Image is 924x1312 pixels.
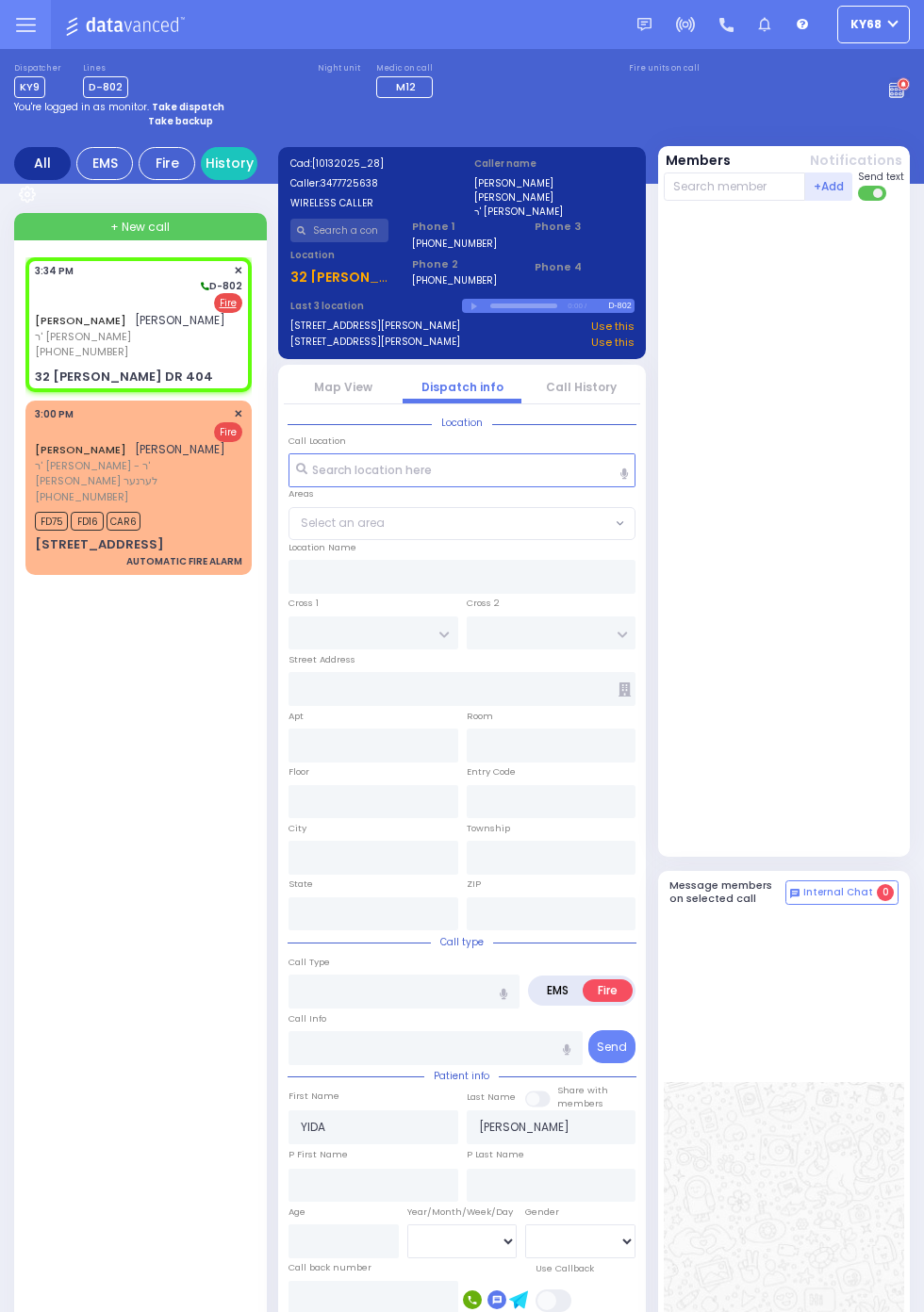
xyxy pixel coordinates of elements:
span: D-802 [198,279,242,293]
label: Street Address [289,653,355,666]
a: [STREET_ADDRESS][PERSON_NAME] [290,335,460,351]
label: State [289,877,313,891]
span: Patient info [424,1069,499,1083]
label: Turn off text [858,184,888,203]
label: [PERSON_NAME] [474,176,635,190]
span: [10132025_28] [312,156,384,171]
a: Call History [546,379,617,395]
label: Fire units on call [629,63,700,74]
div: D-802 [608,299,634,313]
h5: Message members on selected call [669,879,786,904]
span: Phone 3 [535,219,634,235]
span: members [557,1097,603,1109]
a: Map View [314,379,372,395]
span: Internal Chat [803,886,873,899]
label: Cross 1 [289,597,319,610]
label: Call Type [289,956,330,969]
span: FD16 [71,512,104,531]
label: Township [467,822,510,835]
span: Call type [431,935,493,949]
span: 0 [877,884,894,901]
span: Phone 2 [412,256,511,272]
span: D-802 [83,76,128,98]
label: Call Location [289,435,346,448]
div: Fire [139,147,195,180]
span: Phone 1 [412,219,511,235]
span: ✕ [234,263,242,279]
label: Call Info [289,1012,326,1025]
span: ✕ [234,406,242,422]
span: 3477725638 [321,176,378,190]
label: Gender [525,1205,559,1219]
label: Room [467,710,493,723]
span: [PERSON_NAME] [135,441,225,457]
label: Lines [83,63,128,74]
small: Share with [557,1084,608,1096]
button: ky68 [837,6,910,43]
label: Last Name [467,1091,516,1104]
div: AUTOMATIC FIRE ALARM [126,554,242,568]
div: 32 [PERSON_NAME] DR 404 [35,368,213,386]
span: Select an area [301,515,385,532]
label: [PHONE_NUMBER] [412,273,497,287]
button: Internal Chat 0 [785,880,899,905]
span: ky68 [850,16,882,33]
span: Send text [858,170,904,184]
input: Search member [664,172,806,201]
input: Search location here [289,453,635,487]
label: Caller: [290,176,451,190]
span: [PERSON_NAME] [135,312,225,328]
span: Phone 4 [535,259,634,275]
span: Location [432,416,492,430]
span: Fire [214,422,242,442]
label: Fire [583,979,633,1002]
label: Medic on call [376,63,438,74]
span: Other building occupants [619,682,631,697]
span: ר' [PERSON_NAME] - ר' [PERSON_NAME] לערנער [35,458,237,489]
label: EMS [532,979,584,1002]
span: 3:00 PM [35,407,74,421]
span: FD75 [35,512,68,531]
span: 3:34 PM [35,264,74,278]
label: ZIP [467,877,481,891]
a: Use this [591,319,635,335]
label: Entry Code [467,765,516,779]
span: M12 [396,79,416,94]
label: ר' [PERSON_NAME] [474,205,635,219]
div: EMS [76,147,133,180]
a: [STREET_ADDRESS][PERSON_NAME] [290,319,460,335]
a: Use this [591,335,635,351]
button: Send [588,1030,635,1063]
label: P First Name [289,1148,348,1161]
a: History [201,147,257,180]
label: Last 3 location [290,299,463,313]
span: You're logged in as monitor. [14,100,149,114]
img: message.svg [637,18,652,32]
label: [PERSON_NAME] [474,190,635,205]
div: All [14,147,71,180]
strong: Take dispatch [152,100,224,114]
a: [PERSON_NAME] [35,442,126,457]
strong: Take backup [148,114,213,128]
label: Dispatcher [14,63,61,74]
img: Logo [65,13,190,37]
span: CAR6 [107,512,140,531]
u: 32 [PERSON_NAME] DR 404 - Use this [290,268,544,287]
label: Cross 2 [467,597,500,610]
button: Members [666,151,731,171]
label: [PHONE_NUMBER] [412,237,497,251]
button: Notifications [810,151,902,171]
div: Year/Month/Week/Day [407,1205,518,1219]
label: Floor [289,765,309,779]
span: + New call [110,219,170,236]
a: [PERSON_NAME] [35,313,126,328]
label: First Name [289,1090,339,1103]
div: [STREET_ADDRESS] [35,535,164,554]
label: Cad: [290,156,451,171]
span: [PHONE_NUMBER] [35,489,128,504]
label: City [289,822,306,835]
a: Dispatch info [421,379,503,395]
span: [PHONE_NUMBER] [35,344,128,359]
button: +Add [805,172,852,201]
label: Night unit [318,63,360,74]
